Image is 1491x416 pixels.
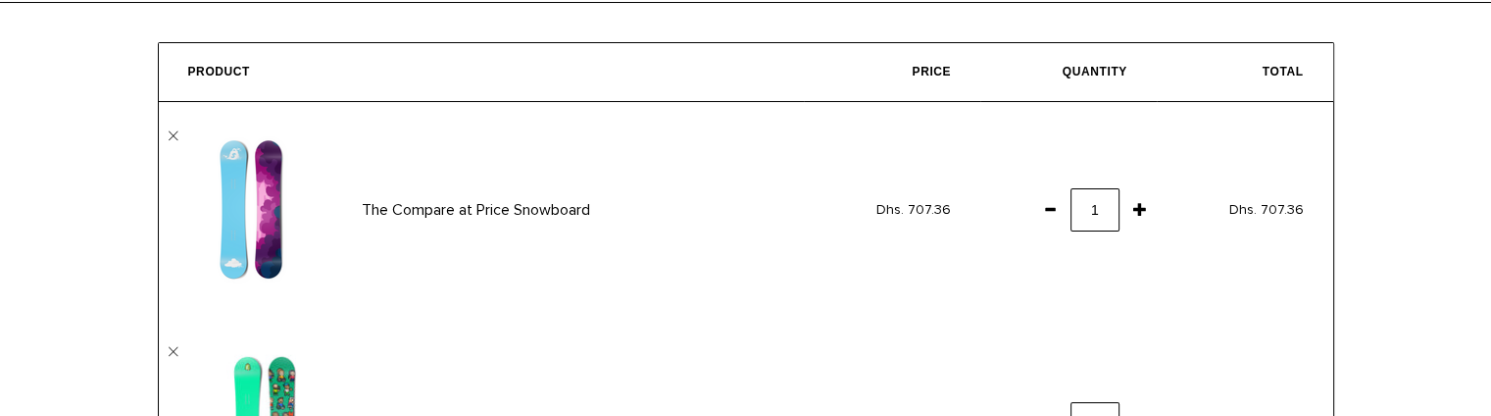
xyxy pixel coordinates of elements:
th: Price [804,43,980,103]
a: The Compare at Price Snowboard [362,200,590,220]
a:  [169,131,178,141]
th: Product [159,43,805,103]
th: Total [1157,43,1333,103]
span: Dhs. 707.36 [1229,201,1304,218]
span: Dhs. 707.36 [876,201,951,218]
a:  [169,347,178,357]
th: Quantity [980,43,1157,103]
img: Top and bottom view of a snowboard. The top view shows pixelated clouds, with the top-most one be... [188,131,313,288]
